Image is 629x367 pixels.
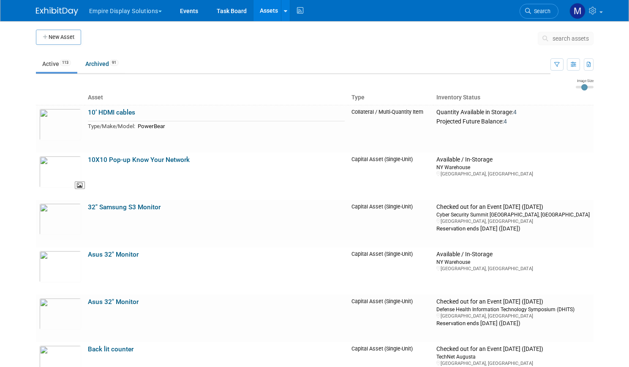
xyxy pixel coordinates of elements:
div: Reservation ends [DATE] ([DATE]) [436,319,590,327]
a: Search [520,4,558,19]
div: Available / In-Storage [436,156,590,164]
div: Defense Health Information Technology Symposium (DHITS) [436,306,590,313]
div: NY Warehouse [436,164,590,171]
div: Quantity Available in Storage: [436,109,590,116]
a: 10X10 Pop-up Know Your Network [88,156,190,164]
img: ExhibitDay [36,7,78,16]
span: View Asset Image [75,181,85,189]
td: Capital Asset (Single-Unit) [348,153,433,200]
td: Capital Asset (Single-Unit) [348,200,433,247]
a: 10’ HDMI cables [88,109,135,116]
td: PowerBear [135,121,345,131]
div: TechNet Augusta [436,353,590,360]
td: Capital Asset (Single-Unit) [348,295,433,342]
img: Matt h [569,3,585,19]
a: Asus 32" Monitor [88,298,139,306]
div: Available / In-Storage [436,251,590,258]
span: 4 [504,118,507,125]
div: Projected Future Balance: [436,116,590,126]
span: 113 [60,60,71,66]
div: [GEOGRAPHIC_DATA], [GEOGRAPHIC_DATA] [436,360,590,367]
div: [GEOGRAPHIC_DATA], [GEOGRAPHIC_DATA] [436,313,590,319]
div: Checked out for an Event [DATE] ([DATE]) [436,298,590,306]
a: Archived91 [79,56,125,72]
div: Reservation ends [DATE] ([DATE]) [436,225,590,233]
td: Capital Asset (Single-Unit) [348,247,433,295]
a: Asus 32" Monitor [88,251,139,258]
span: search assets [553,35,589,42]
a: Back lit counter [88,345,133,353]
td: Type/Make/Model: [88,121,135,131]
div: [GEOGRAPHIC_DATA], [GEOGRAPHIC_DATA] [436,171,590,177]
button: search assets [538,32,594,45]
div: Cyber Security Summit [GEOGRAPHIC_DATA], [GEOGRAPHIC_DATA] [436,211,590,218]
th: Type [348,90,433,105]
a: Active113 [36,56,77,72]
div: Checked out for an Event [DATE] ([DATE]) [436,203,590,211]
button: New Asset [36,30,81,45]
td: Collateral / Multi-Quantity Item [348,105,433,153]
div: Image Size [576,78,594,83]
div: [GEOGRAPHIC_DATA], [GEOGRAPHIC_DATA] [436,266,590,272]
div: Checked out for an Event [DATE] ([DATE]) [436,345,590,353]
div: NY Warehouse [436,258,590,266]
span: Search [531,8,550,14]
th: Asset [84,90,349,105]
span: 4 [513,109,517,115]
div: [GEOGRAPHIC_DATA], [GEOGRAPHIC_DATA] [436,218,590,225]
span: 91 [109,60,119,66]
a: 32" Samsung S3 Monitor [88,203,161,211]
